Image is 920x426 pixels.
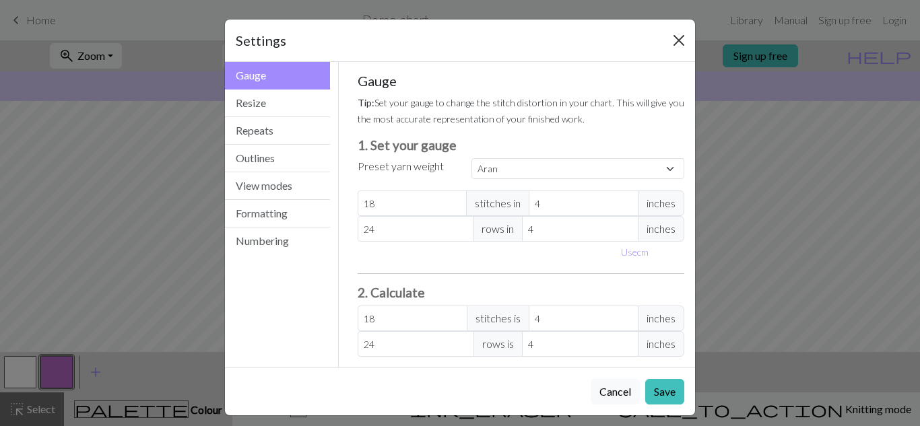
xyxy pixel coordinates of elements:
[358,158,444,174] label: Preset yarn weight
[645,379,684,404] button: Save
[358,137,685,153] h3: 1. Set your gauge
[358,73,685,89] h5: Gauge
[358,97,684,125] small: Set your gauge to change the stitch distortion in your chart. This will give you the most accurat...
[225,90,330,117] button: Resize
[225,200,330,227] button: Formatting
[225,227,330,254] button: Numbering
[225,172,330,200] button: View modes
[638,331,684,357] span: inches
[638,216,684,242] span: inches
[591,379,640,404] button: Cancel
[358,97,374,108] strong: Tip:
[467,306,529,331] span: stitches is
[225,62,330,90] button: Gauge
[473,216,523,242] span: rows in
[638,306,684,331] span: inches
[225,145,330,172] button: Outlines
[466,190,529,216] span: stitches in
[638,190,684,216] span: inches
[236,30,286,50] h5: Settings
[225,117,330,145] button: Repeats
[615,242,655,262] button: Usecm
[473,331,523,357] span: rows is
[668,30,690,51] button: Close
[358,285,685,300] h3: 2. Calculate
